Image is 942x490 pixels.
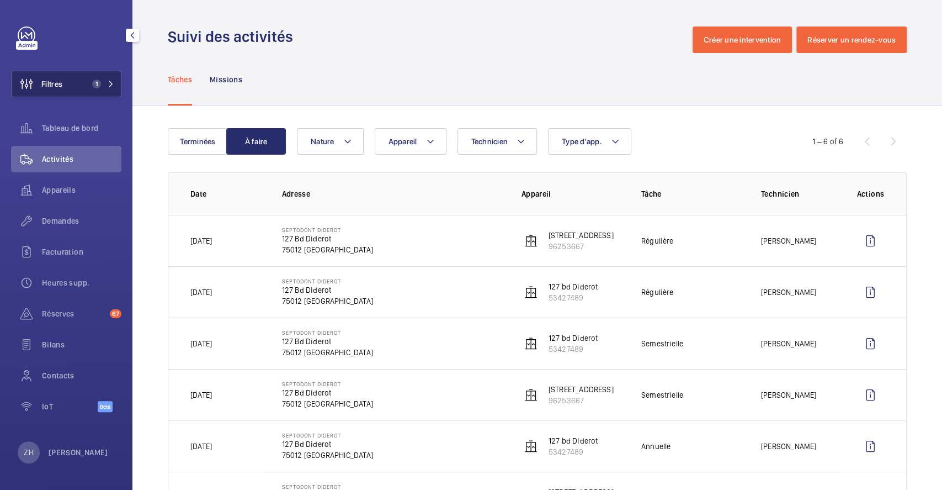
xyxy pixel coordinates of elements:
p: [PERSON_NAME] [761,338,816,349]
button: Créer une intervention [693,27,792,53]
p: Régulière [641,235,674,246]
img: elevator.svg [524,337,537,350]
button: À faire [226,128,286,155]
p: 75012 [GEOGRAPHIC_DATA] [282,296,373,307]
p: Annuelle [641,441,670,452]
p: 127 bd Diderot [549,281,598,292]
p: [STREET_ADDRESS] [549,230,614,241]
span: 1 [92,80,101,88]
span: Demandes [42,215,121,226]
span: Beta [98,401,113,412]
span: Tableau de bord [42,123,121,134]
p: 75012 [GEOGRAPHIC_DATA] [282,244,373,255]
p: Septodont DIDEROT [282,226,373,233]
span: Filtres [41,78,62,89]
span: Appareils [42,185,121,196]
div: 1 – 6 of 6 [812,136,843,147]
p: Appareil [521,188,624,199]
p: 96253667 [549,241,614,252]
span: 67 [110,309,121,318]
p: ZH [24,447,33,458]
p: Septodont DIDEROT [282,381,373,387]
p: 53427489 [549,344,598,355]
img: elevator.svg [524,234,537,247]
span: Appareil [388,137,417,146]
span: Réserves [42,308,105,319]
p: Tâches [168,74,192,85]
p: 96253667 [549,395,614,406]
p: [PERSON_NAME] [761,287,816,298]
button: Technicien [457,128,537,155]
p: 127 Bd Diderot [282,387,373,398]
button: Appareil [375,128,446,155]
p: [DATE] [190,441,212,452]
span: Nature [311,137,334,146]
button: Nature [297,128,364,155]
p: [DATE] [190,389,212,401]
img: elevator.svg [524,388,537,402]
p: 127 bd Diderot [549,435,598,446]
p: [DATE] [190,287,212,298]
span: Heures supp. [42,277,121,288]
p: Septodont DIDEROT [282,483,373,490]
p: [DATE] [190,235,212,246]
p: Actions [857,188,884,199]
p: 53427489 [549,292,598,303]
p: Septodont DIDEROT [282,329,373,336]
p: [PERSON_NAME] [761,389,816,401]
p: 127 Bd Diderot [282,336,373,347]
p: 75012 [GEOGRAPHIC_DATA] [282,450,373,461]
p: Septodont DIDEROT [282,432,373,439]
span: Type d'app. [562,137,602,146]
p: [PERSON_NAME] [761,235,816,246]
span: Facturation [42,246,121,257]
p: Régulière [641,287,674,298]
p: 127 Bd Diderot [282,233,373,244]
span: Contacts [42,370,121,381]
span: Technicien [471,137,508,146]
img: elevator.svg [524,440,537,453]
button: Terminées [168,128,227,155]
span: Bilans [42,339,121,350]
p: [PERSON_NAME] [49,447,108,458]
p: 53427489 [549,446,598,457]
button: Type d'app. [548,128,631,155]
p: 127 Bd Diderot [282,439,373,450]
p: 127 Bd Diderot [282,284,373,296]
img: elevator.svg [524,286,537,299]
span: Activités [42,154,121,165]
p: Semestrielle [641,338,683,349]
p: 75012 [GEOGRAPHIC_DATA] [282,347,373,358]
p: Date [190,188,264,199]
button: Réserver un rendez-vous [796,27,907,53]
span: IoT [42,401,98,412]
p: Adresse [282,188,504,199]
p: Tâche [641,188,743,199]
p: Missions [210,74,242,85]
p: [STREET_ADDRESS] [549,384,614,395]
p: [PERSON_NAME] [761,441,816,452]
p: Septodont DIDEROT [282,278,373,284]
p: Semestrielle [641,389,683,401]
h1: Suivi des activités [168,27,300,47]
p: 75012 [GEOGRAPHIC_DATA] [282,398,373,409]
button: Filtres1 [11,71,121,97]
p: 127 bd Diderot [549,333,598,344]
p: [DATE] [190,338,212,349]
p: Technicien [761,188,839,199]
